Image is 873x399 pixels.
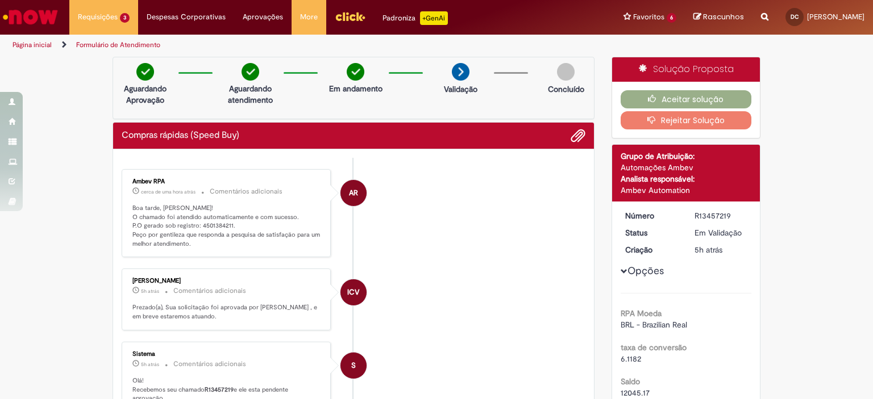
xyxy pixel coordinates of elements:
[141,188,196,195] span: cerca de uma hora atrás
[141,361,159,368] span: 5h atrás
[703,11,744,22] span: Rascunhos
[242,63,259,81] img: check-circle-green.png
[243,11,283,23] span: Aprovações
[621,376,640,387] b: Saldo
[1,6,60,28] img: ServiceNow
[78,11,118,23] span: Requisições
[141,361,159,368] time: 28/08/2025 11:33:01
[695,245,722,255] span: 5h atrás
[329,83,383,94] p: Em andamento
[340,279,367,305] div: Isabela Chaves Verreschi
[667,13,676,23] span: 6
[300,11,318,23] span: More
[118,83,173,106] p: Aguardando Aprovação
[141,288,159,295] time: 28/08/2025 11:43:27
[122,131,239,141] h2: Compras rápidas (Speed Buy) Histórico de tíquete
[557,63,575,81] img: img-circle-grey.png
[120,13,130,23] span: 3
[612,57,760,82] div: Solução Proposta
[132,178,322,185] div: Ambev RPA
[136,63,154,81] img: check-circle-green.png
[132,278,322,284] div: [PERSON_NAME]
[695,210,747,221] div: R13457219
[340,352,367,379] div: System
[9,35,573,56] ul: Trilhas de página
[617,244,687,255] dt: Criação
[132,303,322,321] p: Prezado(a), Sua solicitação foi aprovada por [PERSON_NAME] , e em breve estaremos atuando.
[621,388,650,398] span: 12045.17
[695,244,747,255] div: 28/08/2025 11:32:49
[420,11,448,25] p: +GenAi
[340,180,367,206] div: Ambev RPA
[695,227,747,238] div: Em Validação
[695,245,722,255] time: 28/08/2025 11:32:49
[347,279,359,306] span: ICV
[621,184,752,196] div: Ambev Automation
[621,320,687,330] span: BRL - Brazilian Real
[444,83,477,95] p: Validação
[621,173,752,184] div: Analista responsável:
[621,308,662,318] b: RPA Moeda
[548,83,584,95] p: Concluído
[173,359,246,369] small: Comentários adicionais
[617,227,687,238] dt: Status
[173,286,246,296] small: Comentários adicionais
[351,352,356,379] span: S
[807,12,864,22] span: [PERSON_NAME]
[693,12,744,23] a: Rascunhos
[633,11,664,23] span: Favoritos
[621,162,752,173] div: Automações Ambev
[621,150,752,162] div: Grupo de Atribuição:
[223,83,278,106] p: Aguardando atendimento
[335,8,365,25] img: click_logo_yellow_360x200.png
[141,188,196,195] time: 28/08/2025 15:28:32
[621,111,752,129] button: Rejeitar Solução
[621,354,641,364] span: 6.1182
[205,385,234,394] b: R13457219
[347,63,364,81] img: check-circle-green.png
[617,210,687,221] dt: Número
[621,90,752,108] button: Aceitar solução
[141,288,159,295] span: 5h atrás
[791,13,799,20] span: DC
[147,11,226,23] span: Despesas Corporativas
[571,128,585,143] button: Adicionar anexos
[210,187,282,196] small: Comentários adicionais
[349,179,358,207] span: AR
[132,351,322,358] div: Sistema
[621,342,687,352] b: taxa de conversão
[13,40,52,49] a: Página inicial
[452,63,469,81] img: arrow-next.png
[383,11,448,25] div: Padroniza
[132,204,322,249] p: Boa tarde, [PERSON_NAME]! O chamado foi atendido automaticamente e com sucesso. P.O gerado sob re...
[76,40,160,49] a: Formulário de Atendimento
